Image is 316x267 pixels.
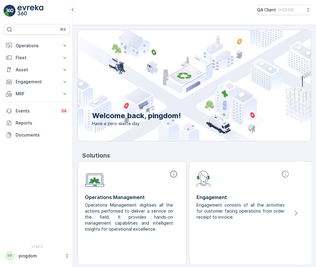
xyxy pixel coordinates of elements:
button: PPpingdom [4,250,70,262]
p: Operations Management [85,194,179,201]
button: Asset [4,64,70,76]
p: Welcome back, pingdom! [92,111,181,121]
p: Operations [16,43,58,49]
p: Engagement consists of all the activities for customer facing operations from order receipt to in... [197,202,286,220]
p: Engagement [16,79,58,85]
a: Events34 [4,105,70,117]
button: MRF [4,88,70,100]
p: pingdom [19,253,62,259]
p: ⌘B [60,27,66,32]
img: module-icon [197,170,211,187]
img: module-icon [85,170,104,187]
p: ( +03:00 ) [278,8,294,12]
p: Asset [16,67,58,73]
img: logo [4,5,16,17]
p: Events [16,108,57,114]
p: Fleet [16,55,58,61]
span: v 1.50.3 [4,245,70,248]
p: MRF [16,91,58,97]
p: QA Client [257,7,276,13]
p: Documents [16,132,68,138]
span: Have a zero-waste day [92,121,181,127]
p: 34 [61,109,67,113]
p: Engagement [197,194,291,201]
a: Reports [4,117,70,129]
img: logo_light-DOdMpM7g.png [17,5,43,17]
a: Documents [4,129,70,141]
div: PP [5,251,15,261]
img: city illustration [51,30,311,141]
p: Operations Management digitises all the actions performed to deliver a service on the field. It p... [85,202,174,232]
button: Fleet [4,52,70,64]
button: Operations [4,40,70,52]
p: Reports [16,120,68,126]
button: Engagement [4,76,70,88]
button: QA Client(+03:00) [257,5,311,15]
p: Solutions [82,151,311,160]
